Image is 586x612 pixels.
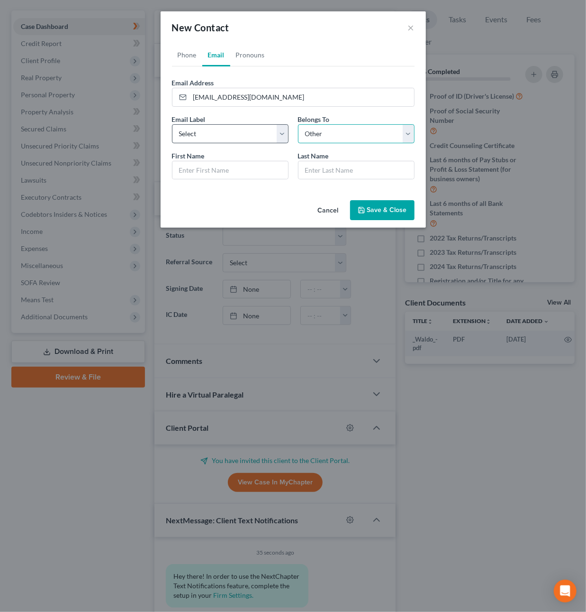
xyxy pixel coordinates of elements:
[408,22,415,33] button: ×
[310,201,346,220] button: Cancel
[230,44,270,66] a: Pronouns
[172,22,229,33] span: New Contact
[202,44,230,66] a: Email
[172,114,206,124] label: Email Label
[554,580,577,603] div: Open Intercom Messenger
[172,78,214,88] label: Email Address
[172,44,202,66] a: Phone
[190,88,414,106] input: Email Address
[172,152,205,160] span: First Name
[172,161,288,179] input: Enter First Name
[350,200,415,220] button: Save & Close
[298,161,414,179] input: Enter Last Name
[298,115,330,123] span: Belongs To
[298,152,329,160] span: Last Name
